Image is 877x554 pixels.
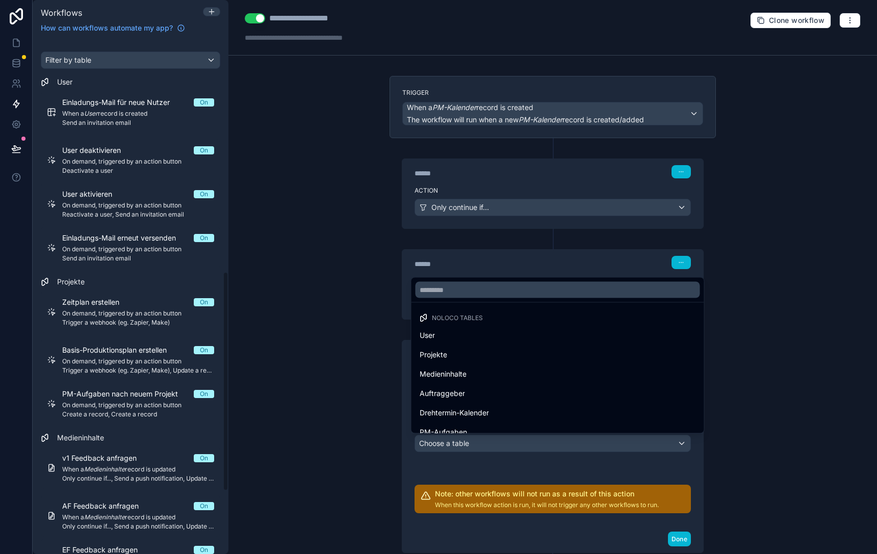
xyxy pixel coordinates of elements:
[420,387,465,400] span: Auftraggeber
[420,426,467,438] span: PM-Aufgaben
[420,349,447,361] span: Projekte
[420,368,467,380] span: Medieninhalte
[432,314,483,322] span: Noloco tables
[420,407,489,419] span: Drehtermin-Kalender
[420,329,435,341] span: User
